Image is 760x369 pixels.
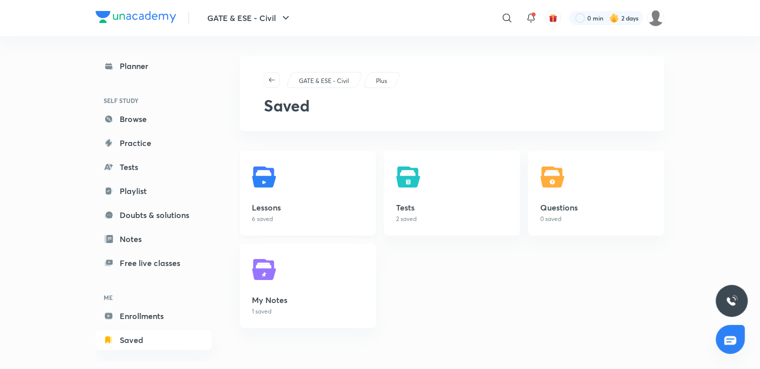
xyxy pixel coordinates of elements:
a: Planner [96,56,212,76]
p: Plus [376,76,387,85]
button: avatar [545,10,561,26]
a: Saved [96,330,212,350]
a: Questions0 saved [528,151,664,235]
a: Company Logo [96,11,176,25]
img: ttu [726,295,738,307]
a: Practice [96,133,212,153]
p: 6 saved [252,214,364,223]
a: Notes [96,229,212,249]
a: Plus [374,76,389,85]
img: Company Logo [96,11,176,23]
a: Lessons6 saved [240,151,376,235]
h6: ME [96,289,212,306]
h5: Questions [540,201,652,213]
a: Tests2 saved [384,151,520,235]
h6: SELF STUDY [96,92,212,109]
p: GATE & ESE - Civil [299,76,349,85]
a: Playlist [96,181,212,201]
a: My Notes1 saved [240,243,376,328]
h5: My Notes [252,294,364,306]
p: 1 saved [252,307,364,316]
img: streak [609,13,619,23]
h5: Lessons [252,201,364,213]
a: Tests [96,157,212,177]
img: lessons.svg [252,163,280,191]
a: GATE & ESE - Civil [297,76,351,85]
img: questions.svg [540,163,568,191]
img: tests.svg [396,163,424,191]
a: Doubts & solutions [96,205,212,225]
img: Anjali kumari [647,9,664,26]
a: Browse [96,109,212,129]
img: avatar [549,13,558,22]
a: Free live classes [96,253,212,273]
p: 0 saved [540,214,652,223]
h5: Tests [396,201,508,213]
p: 2 saved [396,214,508,223]
img: myNotes.svg [252,255,280,283]
a: Enrollments [96,306,212,326]
h2: Saved [264,96,640,115]
button: GATE & ESE - Civil [201,8,298,28]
